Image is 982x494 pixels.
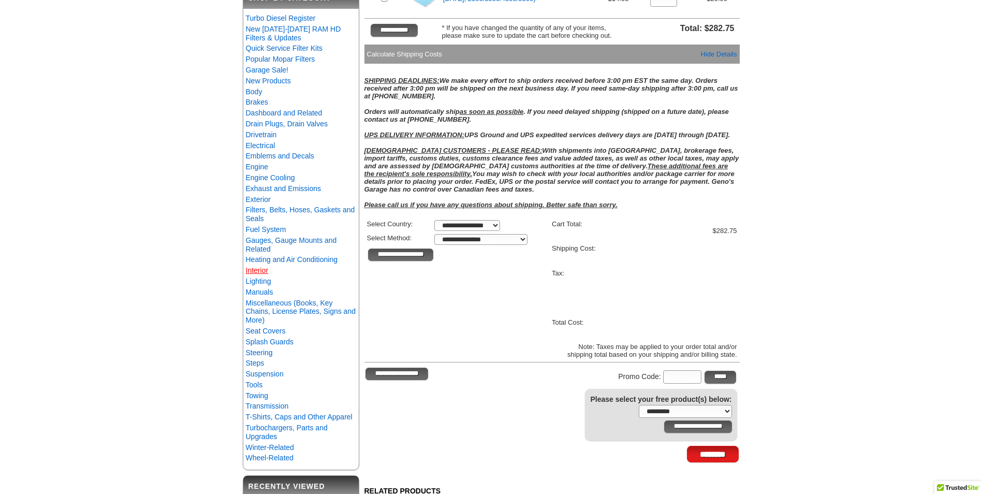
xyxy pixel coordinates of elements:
[246,225,286,234] a: Fuel System
[246,338,294,346] a: Splash Guards
[246,44,323,52] a: Quick Service Filter Kits
[246,25,341,42] a: New [DATE]-[DATE] RAM HD Filters & Updates
[552,269,614,277] label: Tax:
[246,88,262,96] a: Body
[246,206,355,223] a: Filters, Belts, Hoses, Gaskets and Seals
[246,141,275,150] a: Electrical
[246,163,269,171] a: Engine
[246,327,286,335] a: Seat Covers
[552,341,737,360] div: Note: Taxes may be applied to your order total and/or shipping total based on your shipping and/o...
[246,359,265,367] a: Steps
[437,24,628,39] div: * If you have changed the quantity of any of your items, please make sure to update the cart befo...
[364,162,728,178] u: These additional fees are the recipient's sole responsibility.
[246,109,323,117] a: Dashboard and Related
[367,234,429,242] label: Select Method:
[246,14,316,22] a: Turbo Diesel Register
[246,348,273,357] a: Steering
[364,131,465,139] u: UPS DELIVERY INFORMATION:
[364,147,543,154] u: [DEMOGRAPHIC_DATA] CUSTOMERS - PLEASE READ:
[246,277,271,285] a: Lighting
[246,195,271,204] a: Exterior
[367,220,429,228] label: Select Country:
[246,288,273,296] a: Manuals
[552,227,737,235] p: $282.75
[246,236,337,253] a: Gauges, Gauge Mounts and Related
[246,173,295,182] a: Engine Cooling
[367,50,552,58] div: Calculate Shipping Costs
[246,255,338,264] a: Heating and Air Conditioning
[552,244,614,252] label: Shipping Cost:
[246,381,263,389] a: Tools
[246,266,269,274] a: Interior
[590,395,731,403] strong: Please select your free product(s) below:
[364,69,740,216] div: We make every effort to ship orders received before 3:00 pm EST the same day. Orders received aft...
[246,130,277,139] a: Drivetrain
[246,120,328,128] a: Drain Plugs, Drain Valves
[618,372,661,380] label: Promo Code:
[246,77,291,85] a: New Products
[246,55,315,63] a: Popular Mopar Filters
[364,201,618,209] u: Please call us if you have any questions about shipping. Better safe than sorry.
[552,318,614,326] label: Total Cost:
[246,443,294,452] a: Winter-Related
[246,391,269,400] a: Towing
[552,220,614,228] label: Cart Total:
[460,108,524,115] u: as soon as possible
[246,424,328,441] a: Turbochargers, Parts and Upgrades
[246,299,356,325] a: Miscellaneous (Books, Key Chains, License Plates, Signs and More)
[246,66,289,74] a: Garage Sale!
[364,77,439,84] u: SHIPPING DEADLINES:
[246,454,294,462] a: Wheel-Related
[246,413,353,421] a: T-Shirts, Caps and Other Apparel
[667,24,735,33] div: Total: $282.75
[700,50,737,58] a: Hide Details
[246,184,321,193] a: Exhaust and Emissions
[246,402,289,410] a: Transmission
[246,152,314,160] a: Emblems and Decals
[246,98,269,106] a: Brakes
[246,370,284,378] a: Suspension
